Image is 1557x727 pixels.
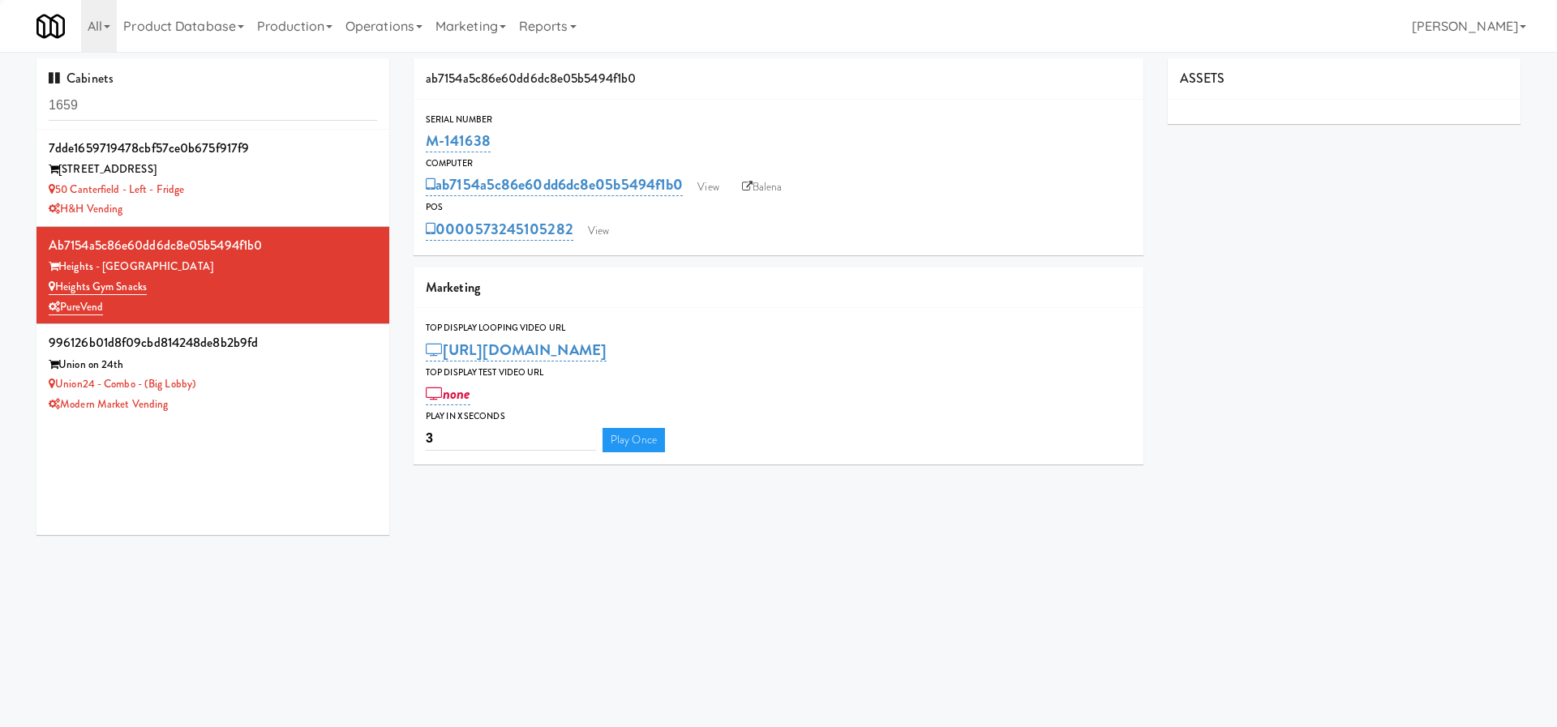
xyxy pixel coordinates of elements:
[49,355,377,375] div: Union on 24th
[49,91,377,121] input: Search cabinets
[49,182,184,197] a: 50 Canterfield - Left - Fridge
[49,396,168,412] a: Modern Market Vending
[49,160,377,180] div: [STREET_ADDRESS]
[414,58,1143,100] div: ab7154a5c86e60dd6dc8e05b5494f1b0
[1180,69,1225,88] span: ASSETS
[49,279,147,295] a: Heights Gym Snacks
[49,69,114,88] span: Cabinets
[36,227,389,324] li: ab7154a5c86e60dd6dc8e05b5494f1b0Heights - [GEOGRAPHIC_DATA] Heights Gym SnacksPureVend
[426,278,480,297] span: Marketing
[426,339,607,361] a: [URL][DOMAIN_NAME]
[36,12,65,41] img: Micromart
[689,175,727,199] a: View
[49,201,122,216] a: H&H Vending
[426,112,1131,128] div: Serial Number
[49,136,377,160] div: 7dde1659719478cbf57ce0b675f917f9
[49,257,377,277] div: Heights - [GEOGRAPHIC_DATA]
[734,175,791,199] a: Balena
[49,299,103,315] a: PureVend
[426,173,683,196] a: ab7154a5c86e60dd6dc8e05b5494f1b0
[426,130,491,152] a: M-141638
[580,219,617,243] a: View
[36,130,389,227] li: 7dde1659719478cbf57ce0b675f917f9[STREET_ADDRESS] 50 Canterfield - Left - FridgeH&H Vending
[49,233,377,258] div: ab7154a5c86e60dd6dc8e05b5494f1b0
[426,383,470,405] a: none
[426,365,1131,381] div: Top Display Test Video Url
[49,331,377,355] div: 996126b01d8f09cbd814248de8b2b9fd
[603,428,665,452] a: Play Once
[36,324,389,421] li: 996126b01d8f09cbd814248de8b2b9fdUnion on 24th Union24 - Combo - (Big Lobby)Modern Market Vending
[426,199,1131,216] div: POS
[426,156,1131,172] div: Computer
[426,320,1131,336] div: Top Display Looping Video Url
[49,376,196,391] a: Union24 - Combo - (Big Lobby)
[426,408,1131,425] div: Play in X seconds
[426,218,573,241] a: 0000573245105282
